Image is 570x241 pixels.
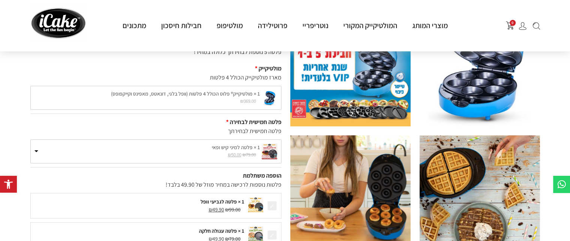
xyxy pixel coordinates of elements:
span: ₪ [228,151,231,158]
button: פתח עגלת קניות צדדית [506,21,514,30]
div: 1 × פלטה עגולה חלקה [34,227,244,235]
div: 1 × פלטה לגביעי וופל [34,198,244,206]
div: פלטות נוספות לרכישה במחיר מוזל של 49.90 בלבד! [30,180,281,189]
a: חבילות חיסכון [154,21,209,30]
span: ₪ [242,151,246,158]
bdi: 79.00 [242,151,256,158]
a: המולטיקייק המקורי [336,21,405,30]
span: ₪ [209,206,212,213]
span: 99.00 [225,206,241,213]
label: 1 × פלטה למיני קיש ופאי [34,144,277,151]
a: מוצרי המותג [405,21,455,30]
a: פרוטילידה [250,21,295,30]
span: 0 [510,20,516,26]
div: פלטה חמישית לבחירה [30,118,281,127]
a: מתכונים [115,21,154,30]
img: %D7%9E%D7%95%D7%9C%D7%98%D7%99%D7%A7%D7%99%D7%99%D7%A7-%D7%A8%D7%A7%D7%A2-%D7%9C%D7%91%D7%9F.jpeg [420,3,540,126]
span: ₪ [225,206,229,213]
div: פלטה חמישית לבחירתך [30,127,281,136]
img: 1185_5f4234b235e46.jpg [290,3,411,126]
img: %D7%A7%D7%99%D7%A9-300x300.jpg [262,144,277,159]
div: הוספה משתלמת [30,171,281,180]
div: מולטיקייק [30,64,281,73]
a: נוטריפריי [295,21,336,30]
div: מארז מולטיקייק הכולל 4 פלטות [30,73,281,82]
bdi: 50.00 [228,151,241,158]
span: 49.90 [209,206,224,213]
a: מולטיפופ [209,21,250,30]
img: shopping-cart.png [506,21,514,30]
